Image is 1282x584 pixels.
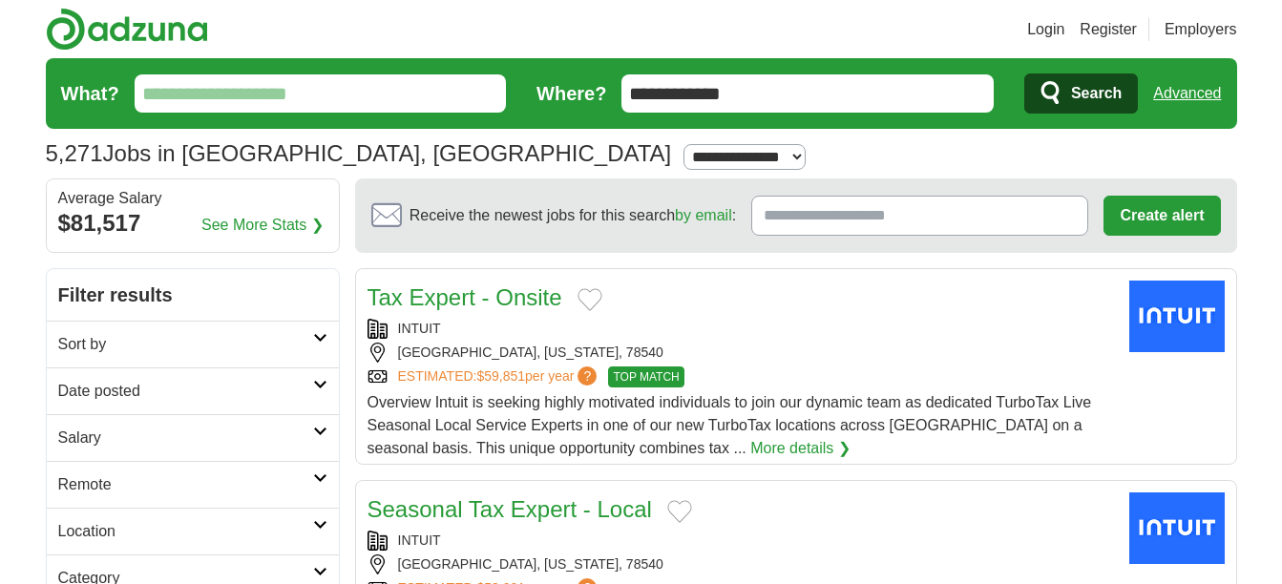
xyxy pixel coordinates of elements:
a: ESTIMATED:$59,851per year? [398,366,601,387]
a: Tax Expert - Onsite [368,284,562,310]
label: What? [61,79,119,108]
h2: Salary [58,427,313,449]
a: Location [47,508,339,554]
a: Login [1027,18,1064,41]
span: TOP MATCH [608,366,683,387]
a: INTUIT [398,321,441,336]
a: INTUIT [398,532,441,548]
span: $59,851 [476,368,525,384]
a: Advanced [1153,74,1221,113]
img: Adzuna logo [46,8,208,51]
h2: Date posted [58,380,313,403]
span: 5,271 [46,136,103,171]
a: See More Stats ❯ [201,214,324,237]
div: [GEOGRAPHIC_DATA], [US_STATE], 78540 [368,554,1114,574]
a: Seasonal Tax Expert - Local [368,496,652,522]
button: Add to favorite jobs [667,500,692,523]
a: Sort by [47,321,339,367]
span: Receive the newest jobs for this search : [410,204,736,227]
img: Intuit logo [1129,281,1225,352]
a: Employers [1165,18,1237,41]
label: Where? [536,79,606,108]
span: Search [1071,74,1122,113]
div: Average Salary [58,191,327,206]
button: Search [1024,73,1138,114]
a: Remote [47,461,339,508]
button: Create alert [1103,196,1220,236]
a: Salary [47,414,339,461]
img: Intuit logo [1129,492,1225,564]
h1: Jobs in [GEOGRAPHIC_DATA], [GEOGRAPHIC_DATA] [46,140,672,166]
button: Add to favorite jobs [578,288,602,311]
h2: Filter results [47,269,339,321]
div: [GEOGRAPHIC_DATA], [US_STATE], 78540 [368,343,1114,363]
a: More details ❯ [750,437,851,460]
h2: Remote [58,473,313,496]
div: $81,517 [58,206,327,240]
a: by email [675,207,732,223]
h2: Sort by [58,333,313,356]
span: ? [578,366,597,386]
a: Date posted [47,367,339,414]
a: Register [1080,18,1137,41]
span: Overview Intuit is seeking highly motivated individuals to join our dynamic team as dedicated Tur... [368,394,1092,456]
h2: Location [58,520,313,543]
